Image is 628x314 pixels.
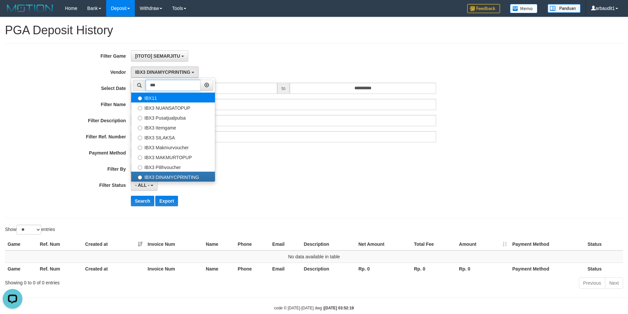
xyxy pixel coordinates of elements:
th: Game [5,263,37,275]
button: [ITOTO] SEMARJITU [131,50,188,62]
th: Description [301,238,356,250]
img: panduan.png [548,4,581,13]
input: IBX3 Pusatjualpulsa [138,116,142,120]
img: MOTION_logo.png [5,3,55,13]
th: Payment Method [510,263,585,275]
input: IBX3 Itemgame [138,126,142,130]
button: Export [155,196,178,206]
label: IBX11 [131,93,215,102]
h1: PGA Deposit History [5,24,623,37]
th: Rp. 0 [456,263,510,275]
th: Payment Method [510,238,585,250]
select: Showentries [16,225,41,235]
th: Status [585,263,623,275]
label: IBX3 Pusatjualpulsa [131,112,215,122]
strong: [DATE] 03:52:19 [324,306,354,310]
label: IBX3 Pilihvoucher [131,162,215,172]
span: - ALL - [135,183,150,188]
label: IBX3 Itemgame [131,122,215,132]
th: Description [301,263,356,275]
th: Invoice Num [145,263,203,275]
button: - ALL - [131,180,158,191]
label: IBX3 MAKMURTOPUP [131,152,215,162]
th: Email [270,238,301,250]
span: IBX3 DINAMYCPRINTING [135,70,190,75]
th: Amount: activate to sort column ascending [456,238,510,250]
th: Created at: activate to sort column ascending [82,238,145,250]
th: Rp. 0 [356,263,411,275]
th: Created at [82,263,145,275]
th: Status [585,238,623,250]
div: Showing 0 to 0 of 0 entries [5,277,257,286]
input: IBX11 [138,96,142,100]
a: Next [605,277,623,289]
img: Button%20Memo.svg [510,4,538,13]
input: IBX3 NUANSATOPUP [138,106,142,110]
th: Rp. 0 [411,263,457,275]
label: IBX3 DINAMYCPRINTING [131,172,215,182]
th: Name [203,263,235,275]
input: IBX3 DINAMYCPRINTING [138,175,142,180]
th: Phone [235,238,270,250]
span: to [277,83,290,94]
input: IBX3 SILAKSA [138,136,142,140]
button: Search [131,196,154,206]
th: Total Fee [411,238,457,250]
th: Invoice Num [145,238,203,250]
button: Open LiveChat chat widget [3,3,22,22]
th: Ref. Num [37,263,83,275]
label: IBX3 NUANSATOPUP [131,102,215,112]
span: [ITOTO] SEMARJITU [135,53,180,59]
button: IBX3 DINAMYCPRINTING [131,67,198,78]
label: Show entries [5,225,55,235]
td: No data available in table [5,250,623,263]
th: Net Amount [356,238,411,250]
input: IBX3 Pilihvoucher [138,165,142,170]
label: IBX3 Makmurvoucher [131,142,215,152]
input: IBX3 MAKMURTOPUP [138,156,142,160]
input: IBX3 Makmurvoucher [138,146,142,150]
small: code © [DATE]-[DATE] dwg | [274,306,354,310]
a: Previous [579,277,605,289]
th: Email [270,263,301,275]
img: Feedback.jpg [467,4,500,13]
label: IBX3 SILAKSA [131,132,215,142]
th: Name [203,238,235,250]
th: Game [5,238,37,250]
th: Phone [235,263,270,275]
th: Ref. Num [37,238,83,250]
